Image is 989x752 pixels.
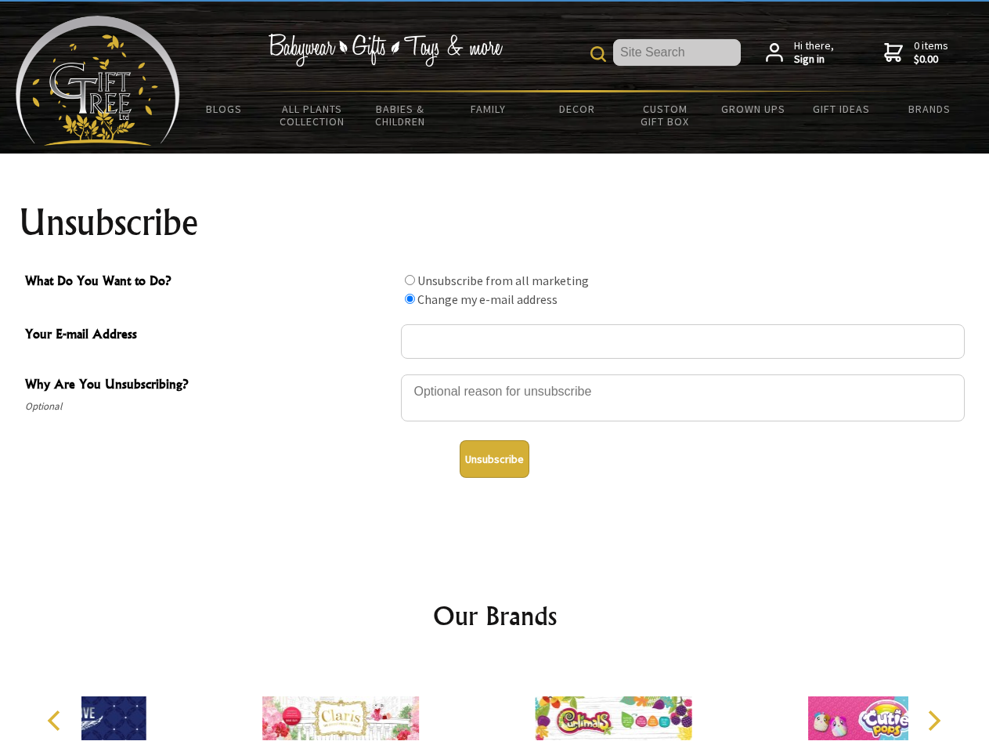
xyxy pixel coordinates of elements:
[405,275,415,285] input: What Do You Want to Do?
[39,703,74,738] button: Previous
[25,324,393,347] span: Your E-mail Address
[356,92,445,138] a: Babies & Children
[460,440,529,478] button: Unsubscribe
[794,39,834,67] span: Hi there,
[417,291,558,307] label: Change my e-mail address
[401,324,965,359] input: Your E-mail Address
[621,92,709,138] a: Custom Gift Box
[709,92,797,125] a: Grown Ups
[180,92,269,125] a: BLOGS
[268,34,503,67] img: Babywear - Gifts - Toys & more
[766,39,834,67] a: Hi there,Sign in
[31,597,958,634] h2: Our Brands
[914,52,948,67] strong: $0.00
[405,294,415,304] input: What Do You Want to Do?
[916,703,951,738] button: Next
[19,204,971,241] h1: Unsubscribe
[25,374,393,397] span: Why Are You Unsubscribing?
[417,273,589,288] label: Unsubscribe from all marketing
[445,92,533,125] a: Family
[590,46,606,62] img: product search
[794,52,834,67] strong: Sign in
[797,92,886,125] a: Gift Ideas
[25,271,393,294] span: What Do You Want to Do?
[914,38,948,67] span: 0 items
[532,92,621,125] a: Decor
[25,397,393,416] span: Optional
[886,92,974,125] a: Brands
[269,92,357,138] a: All Plants Collection
[884,39,948,67] a: 0 items$0.00
[401,374,965,421] textarea: Why Are You Unsubscribing?
[613,39,741,66] input: Site Search
[16,16,180,146] img: Babyware - Gifts - Toys and more...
